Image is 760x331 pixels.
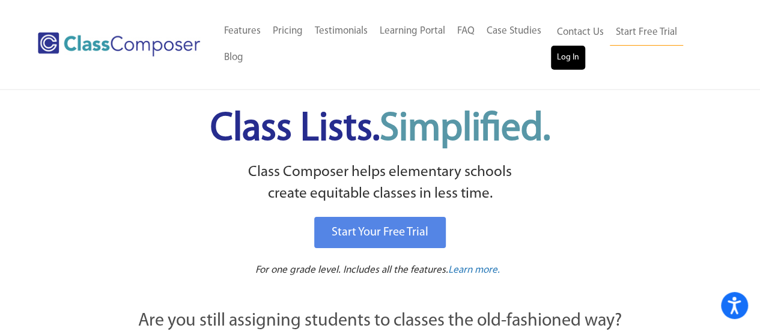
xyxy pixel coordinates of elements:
a: Case Studies [481,18,547,44]
a: Blog [218,44,249,71]
img: Class Composer [38,32,200,56]
a: Start Free Trial [610,19,683,46]
span: Class Lists. [210,110,550,149]
span: Learn more. [448,265,500,275]
span: Start Your Free Trial [332,226,428,238]
a: Testimonials [309,18,374,44]
a: Pricing [267,18,309,44]
a: Contact Us [551,19,610,46]
a: Learning Portal [374,18,451,44]
span: Simplified. [380,110,550,149]
a: Features [218,18,267,44]
nav: Header Menu [551,19,713,70]
p: Class Composer helps elementary schools create equitable classes in less time. [72,162,689,205]
a: FAQ [451,18,481,44]
a: Log In [551,46,585,70]
a: Learn more. [448,263,500,278]
nav: Header Menu [218,18,551,71]
a: Start Your Free Trial [314,217,446,248]
span: For one grade level. Includes all the features. [255,265,448,275]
